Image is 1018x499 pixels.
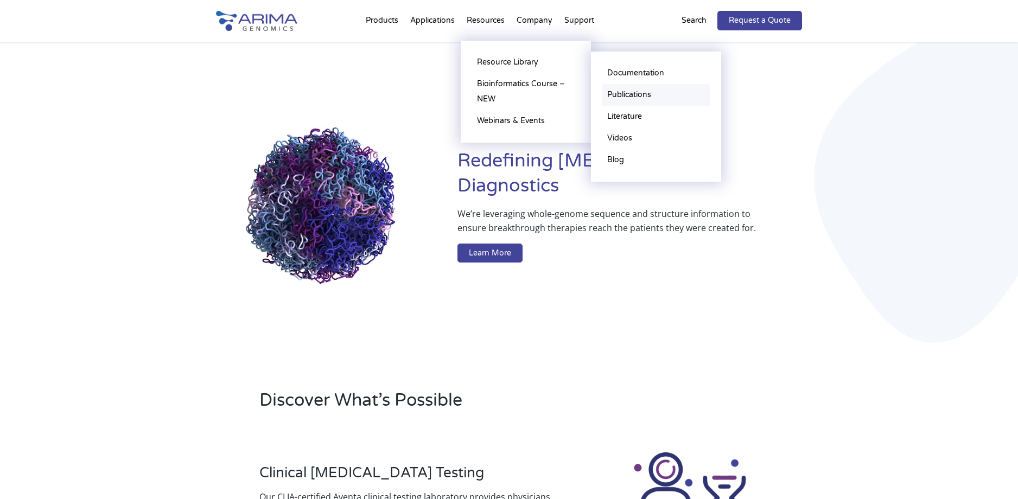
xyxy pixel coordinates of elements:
a: Request a Quote [717,11,802,30]
a: Resource Library [472,52,580,73]
p: Search [682,14,707,28]
a: Literature [602,106,710,127]
h3: Clinical [MEDICAL_DATA] Testing [259,464,555,490]
a: Publications [602,84,710,106]
p: We’re leveraging whole-genome sequence and structure information to ensure breakthrough therapies... [457,207,759,244]
a: Documentation [602,62,710,84]
a: Videos [602,127,710,149]
a: Webinars & Events [472,110,580,132]
iframe: Chat Widget [964,447,1018,499]
h1: Redefining [MEDICAL_DATA] Diagnostics [457,149,802,207]
h2: Discover What’s Possible [259,388,647,421]
a: Blog [602,149,710,171]
a: Learn More [457,244,523,263]
a: Bioinformatics Course – NEW [472,73,580,110]
img: Arima-Genomics-logo [216,11,297,31]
